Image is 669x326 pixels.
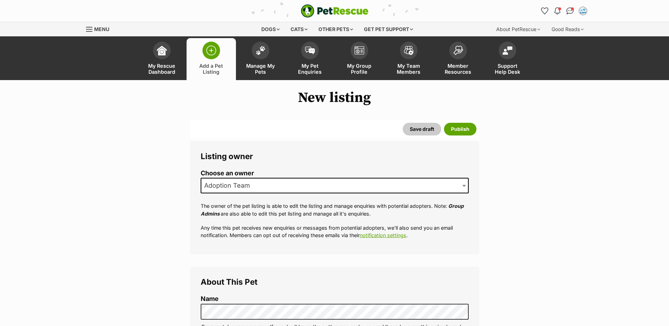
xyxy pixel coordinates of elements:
[554,7,560,14] img: notifications-46538b983faf8c2785f20acdc204bb7945ddae34d4c08c2a6579f10ce5e182be.svg
[94,26,109,32] span: Menu
[285,38,335,80] a: My Pet Enquiries
[442,63,474,75] span: Member Resources
[491,22,545,36] div: About PetRescue
[503,46,512,55] img: help-desk-icon-fdf02630f3aa405de69fd3d07c3f3aa587a6932b1a1747fa1d2bba05be0121f9.svg
[314,22,358,36] div: Other pets
[305,47,315,54] img: pet-enquiries-icon-7e3ad2cf08bfb03b45e93fb7055b45f3efa6380592205ae92323e6603595dc1f.svg
[565,5,576,17] a: Conversations
[444,123,476,135] button: Publish
[86,22,114,35] a: Menu
[256,22,285,36] div: Dogs
[483,38,532,80] a: Support Help Desk
[201,170,469,177] label: Choose an owner
[201,277,257,286] span: About This Pet
[577,5,589,17] button: My account
[201,202,469,217] p: The owner of the pet listing is able to edit the listing and manage enquiries with potential adop...
[294,63,326,75] span: My Pet Enquiries
[433,38,483,80] a: Member Resources
[492,63,523,75] span: Support Help Desk
[453,46,463,55] img: member-resources-icon-8e73f808a243e03378d46382f2149f9095a855e16c252ad45f914b54edf8863c.svg
[552,5,563,17] button: Notifications
[547,22,589,36] div: Good Reads
[201,203,464,216] em: Group Admins
[236,38,285,80] a: Manage My Pets
[566,7,574,14] img: chat-41dd97257d64d25036548639549fe6c8038ab92f7586957e7f3b1b290dea8141.svg
[201,224,469,239] p: Any time this pet receives new enquiries or messages from potential adopters, we'll also send you...
[137,38,187,80] a: My Rescue Dashboard
[187,38,236,80] a: Add a Pet Listing
[301,4,369,18] img: logo-e224e6f780fb5917bec1dbf3a21bbac754714ae5b6737aabdf751b685950b380.svg
[201,181,257,191] span: Adoption Team
[301,4,369,18] a: PetRescue
[579,7,586,14] img: Adoption Team profile pic
[384,38,433,80] a: My Team Members
[201,295,469,303] label: Name
[403,123,441,135] button: Save draft
[245,63,276,75] span: Manage My Pets
[393,63,425,75] span: My Team Members
[195,63,227,75] span: Add a Pet Listing
[539,5,551,17] a: Favourites
[354,46,364,55] img: group-profile-icon-3fa3cf56718a62981997c0bc7e787c4b2cf8bcc04b72c1350f741eb67cf2f40e.svg
[343,63,375,75] span: My Group Profile
[256,46,266,55] img: manage-my-pets-icon-02211641906a0b7f246fdf0571729dbe1e7629f14944591b6c1af311fb30b64b.svg
[539,5,589,17] ul: Account quick links
[286,22,312,36] div: Cats
[359,22,418,36] div: Get pet support
[157,46,167,55] img: dashboard-icon-eb2f2d2d3e046f16d808141f083e7271f6b2e854fb5c12c21221c1fb7104beca.svg
[404,46,414,55] img: team-members-icon-5396bd8760b3fe7c0b43da4ab00e1e3bb1a5d9ba89233759b79545d2d3fc5d0d.svg
[201,151,253,161] span: Listing owner
[146,63,178,75] span: My Rescue Dashboard
[360,232,406,238] a: notification settings
[335,38,384,80] a: My Group Profile
[206,46,216,55] img: add-pet-listing-icon-0afa8454b4691262ce3f59096e99ab1cd57d4a30225e0717b998d2c9b9846f56.svg
[201,178,469,193] span: Adoption Team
